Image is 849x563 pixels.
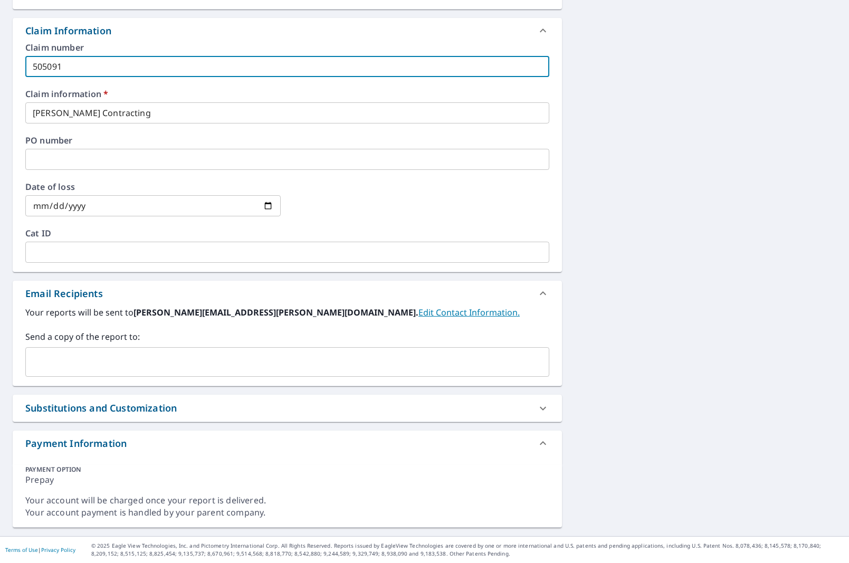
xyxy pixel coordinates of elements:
[13,281,562,306] div: Email Recipients
[41,546,75,554] a: Privacy Policy
[25,43,549,52] label: Claim number
[13,395,562,422] div: Substitutions and Customization
[25,90,549,98] label: Claim information
[25,24,111,38] div: Claim Information
[25,436,127,451] div: Payment Information
[5,546,38,554] a: Terms of Use
[25,330,549,343] label: Send a copy of the report to:
[25,494,549,507] div: Your account will be charged once your report is delivered.
[25,507,549,519] div: Your account payment is handled by your parent company.
[25,306,549,319] label: Your reports will be sent to
[25,136,549,145] label: PO number
[5,547,75,553] p: |
[13,18,562,43] div: Claim Information
[25,465,549,474] div: PAYMENT OPTION
[418,307,520,318] a: EditContactInfo
[25,474,549,494] div: Prepay
[13,431,562,456] div: Payment Information
[25,229,549,237] label: Cat ID
[25,401,177,415] div: Substitutions and Customization
[91,542,844,558] p: © 2025 Eagle View Technologies, Inc. and Pictometry International Corp. All Rights Reserved. Repo...
[133,307,418,318] b: [PERSON_NAME][EMAIL_ADDRESS][PERSON_NAME][DOMAIN_NAME].
[25,183,281,191] label: Date of loss
[25,287,103,301] div: Email Recipients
